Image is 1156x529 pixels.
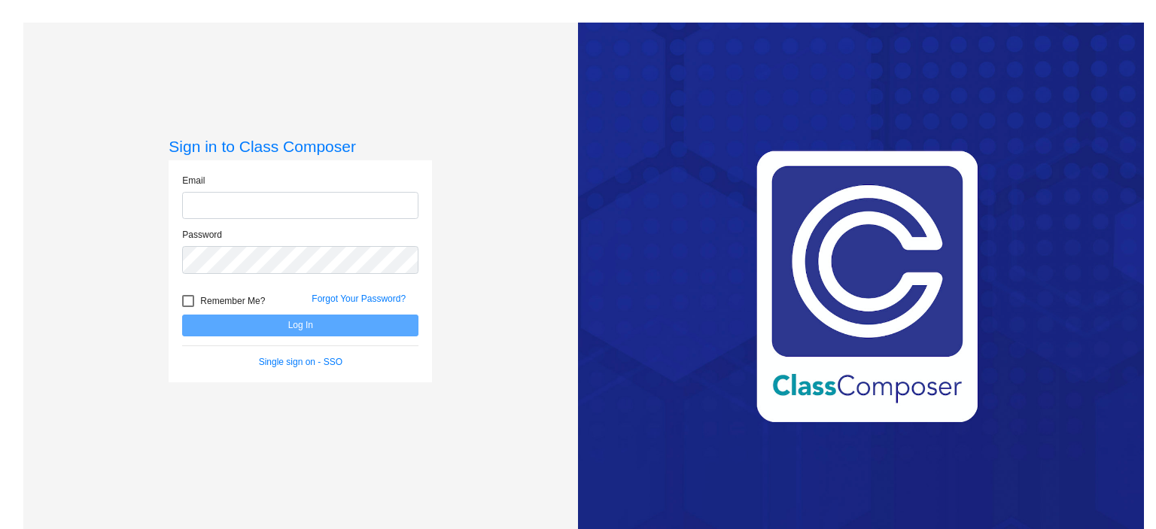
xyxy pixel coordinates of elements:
span: Remember Me? [200,292,265,310]
a: Single sign on - SSO [259,357,342,367]
button: Log In [182,315,418,336]
a: Forgot Your Password? [312,293,406,304]
label: Password [182,228,222,242]
h3: Sign in to Class Composer [169,137,432,156]
label: Email [182,174,205,187]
